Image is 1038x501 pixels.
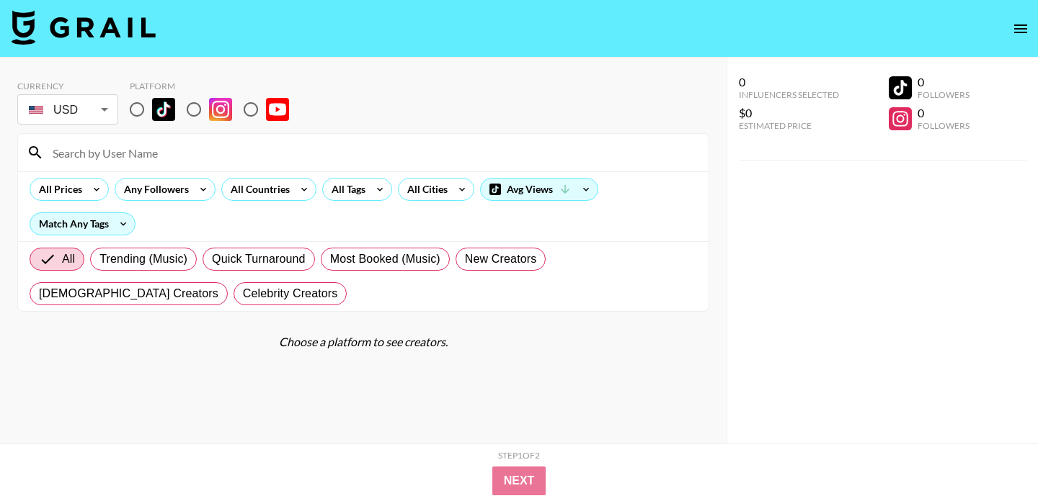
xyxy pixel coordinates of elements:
[918,106,970,120] div: 0
[323,179,368,200] div: All Tags
[212,250,306,268] span: Quick Turnaround
[17,335,709,349] div: Choose a platform to see creators.
[130,81,301,91] div: Platform
[115,179,192,200] div: Any Followers
[739,75,839,89] div: 0
[30,179,85,200] div: All Prices
[62,250,75,268] span: All
[30,213,135,235] div: Match Any Tags
[12,10,156,45] img: Grail Talent
[209,98,232,121] img: Instagram
[739,106,839,120] div: $0
[20,97,115,122] div: USD
[481,179,598,200] div: Avg Views
[966,429,1021,484] iframe: Drift Widget Chat Controller
[498,450,540,461] div: Step 1 of 2
[1006,14,1035,43] button: open drawer
[399,179,451,200] div: All Cities
[918,75,970,89] div: 0
[152,98,175,121] img: TikTok
[739,120,839,131] div: Estimated Price
[99,250,187,268] span: Trending (Music)
[39,285,218,302] span: [DEMOGRAPHIC_DATA] Creators
[243,285,338,302] span: Celebrity Creators
[222,179,293,200] div: All Countries
[44,141,700,164] input: Search by User Name
[17,81,118,91] div: Currency
[492,466,546,495] button: Next
[330,250,440,268] span: Most Booked (Music)
[739,89,839,100] div: Influencers Selected
[266,98,289,121] img: YouTube
[918,120,970,131] div: Followers
[465,250,537,268] span: New Creators
[918,89,970,100] div: Followers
